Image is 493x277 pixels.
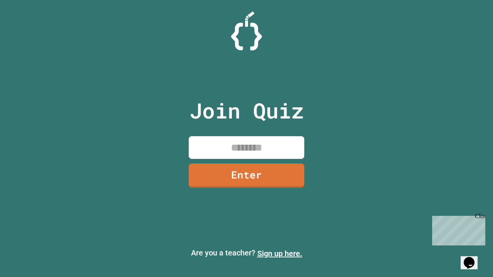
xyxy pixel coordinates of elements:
img: Logo.svg [231,12,262,50]
iframe: chat widget [429,213,485,245]
div: Chat with us now!Close [3,3,53,49]
iframe: chat widget [461,246,485,269]
a: Enter [189,164,304,188]
p: Are you a teacher? [6,247,487,259]
a: Sign up here. [257,249,302,258]
p: Join Quiz [189,95,304,127]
